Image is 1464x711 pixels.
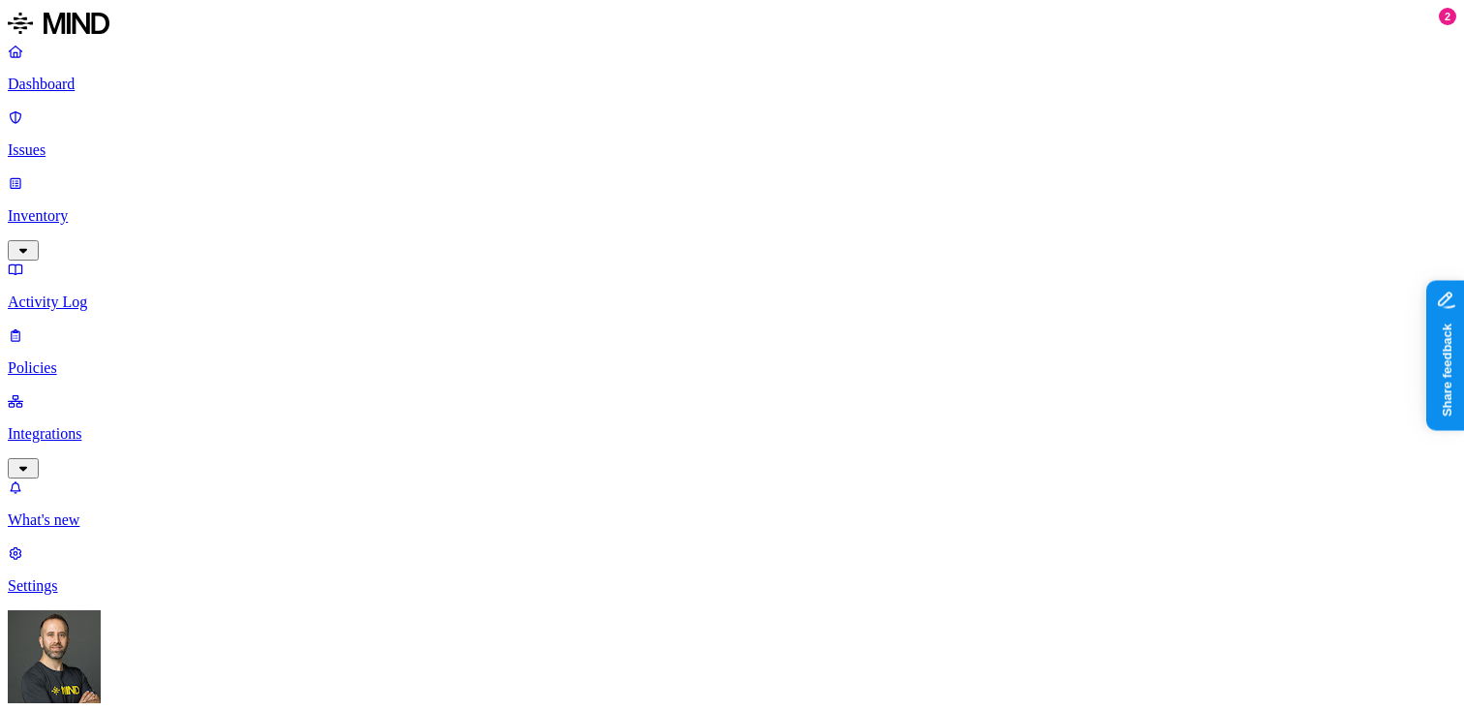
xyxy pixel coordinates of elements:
[8,8,109,39] img: MIND
[8,76,1456,93] p: Dashboard
[8,479,1456,529] a: What's new
[1439,8,1456,25] div: 2
[8,261,1456,311] a: Activity Log
[8,294,1456,311] p: Activity Log
[8,326,1456,377] a: Policies
[8,141,1456,159] p: Issues
[8,108,1456,159] a: Issues
[8,43,1456,93] a: Dashboard
[8,544,1456,595] a: Settings
[8,207,1456,225] p: Inventory
[8,359,1456,377] p: Policies
[8,174,1456,258] a: Inventory
[8,392,1456,476] a: Integrations
[8,511,1456,529] p: What's new
[8,577,1456,595] p: Settings
[8,8,1456,43] a: MIND
[8,425,1456,443] p: Integrations
[8,610,101,703] img: Tom Mayblum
